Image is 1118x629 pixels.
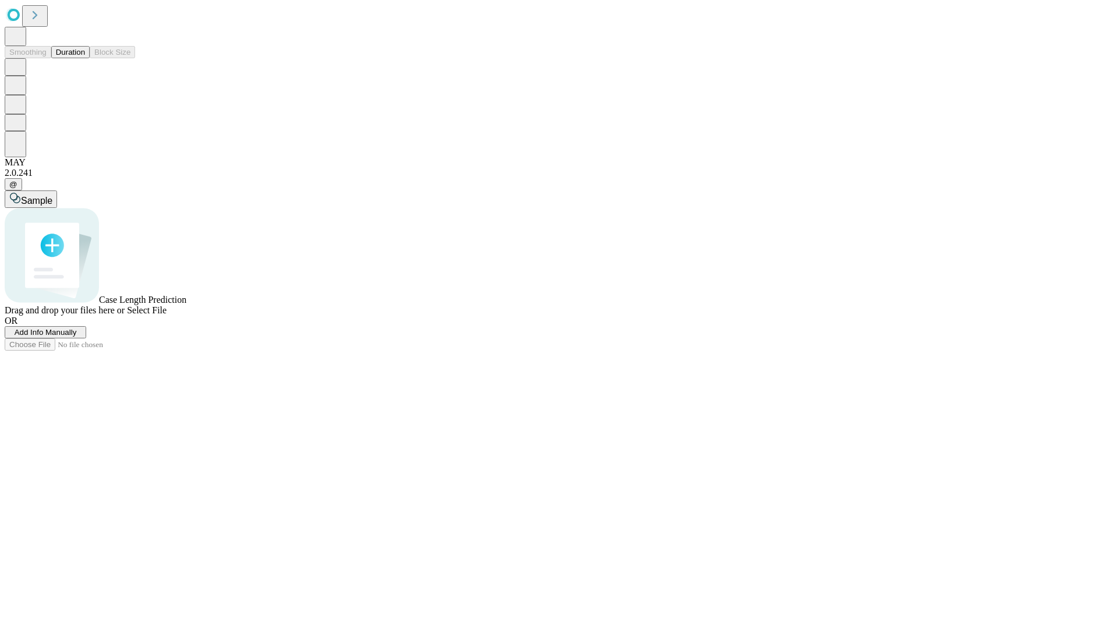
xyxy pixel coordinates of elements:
[51,46,90,58] button: Duration
[5,157,1113,168] div: MAY
[9,180,17,189] span: @
[90,46,135,58] button: Block Size
[5,190,57,208] button: Sample
[5,305,125,315] span: Drag and drop your files here or
[21,196,52,206] span: Sample
[5,168,1113,178] div: 2.0.241
[5,326,86,338] button: Add Info Manually
[5,178,22,190] button: @
[15,328,77,337] span: Add Info Manually
[5,46,51,58] button: Smoothing
[127,305,167,315] span: Select File
[99,295,186,305] span: Case Length Prediction
[5,316,17,326] span: OR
